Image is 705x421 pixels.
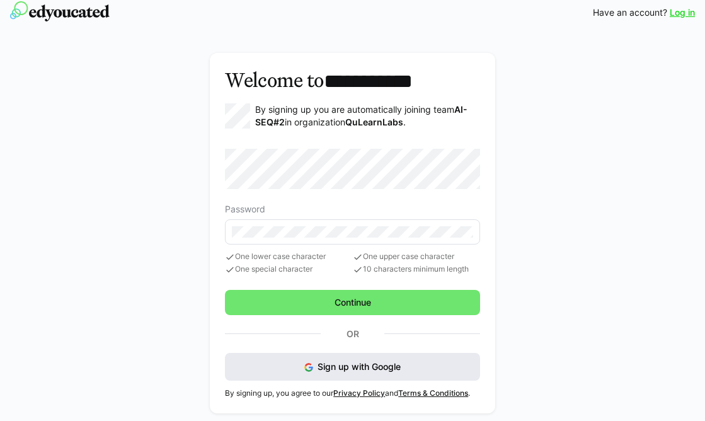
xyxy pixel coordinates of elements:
a: Log in [670,6,695,19]
a: Terms & Conditions [398,388,468,398]
span: Sign up with Google [318,361,401,372]
strong: QuLearnLabs [345,117,403,127]
span: Continue [333,296,373,309]
p: By signing up, you agree to our and . [225,388,480,398]
span: 10 characters minimum length [353,265,480,275]
button: Sign up with Google [225,353,480,381]
p: By signing up you are automatically joining team in organization . [255,103,480,129]
h3: Welcome to [225,68,480,93]
span: One lower case character [225,252,352,262]
p: Or [321,325,384,343]
span: One special character [225,265,352,275]
span: Have an account? [593,6,667,19]
span: Password [225,204,265,214]
button: Continue [225,290,480,315]
a: Privacy Policy [333,388,385,398]
img: edyoucated [10,1,110,21]
span: One upper case character [353,252,480,262]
